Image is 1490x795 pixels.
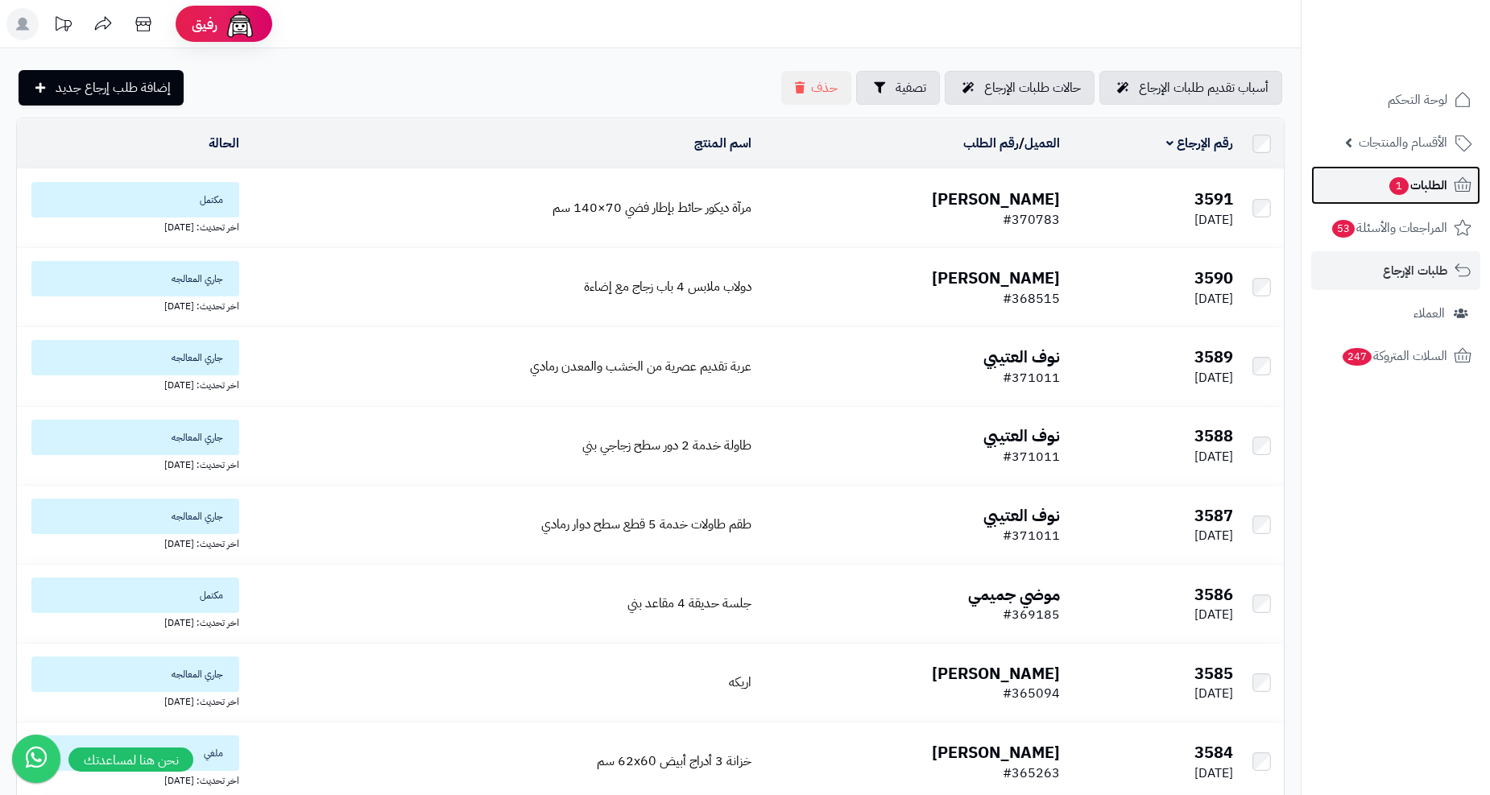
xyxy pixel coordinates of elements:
[1332,220,1355,238] span: 53
[694,134,751,153] a: اسم المنتج
[1194,289,1233,308] span: [DATE]
[1003,526,1060,545] span: #371011
[758,119,1066,168] td: /
[31,499,239,534] span: جاري المعالجه
[1343,348,1372,366] span: 247
[1024,134,1060,153] a: العميل
[23,771,239,788] div: اخر تحديث: [DATE]
[1099,71,1282,105] a: أسباب تقديم طلبات الإرجاع
[224,8,256,40] img: ai-face.png
[23,375,239,392] div: اخر تحديث: [DATE]
[1383,259,1447,282] span: طلبات الإرجاع
[932,266,1060,290] b: [PERSON_NAME]
[781,71,851,105] button: حذف
[1166,134,1233,153] a: رقم الإرجاع
[597,752,751,771] a: خزانة 3 أدراج أبيض ‎62x60 سم‏
[627,594,751,613] a: جلسة حديقة 4 مقاعد بني
[932,740,1060,764] b: [PERSON_NAME]
[23,296,239,313] div: اخر تحديث: [DATE]
[1194,345,1233,369] b: 3589
[23,692,239,709] div: اخر تحديث: [DATE]
[1311,337,1480,375] a: السلات المتروكة247
[1003,210,1060,230] span: #370783
[983,424,1060,448] b: نوف العتيبي
[1388,174,1447,197] span: الطلبات
[1413,302,1445,325] span: العملاء
[1194,368,1233,387] span: [DATE]
[1341,345,1447,367] span: السلات المتروكة
[530,357,751,376] a: عربة تقديم عصرية من الخشب والمعدن رمادي
[984,78,1081,97] span: حالات طلبات الإرجاع
[1359,131,1447,154] span: الأقسام والمنتجات
[1194,605,1233,624] span: [DATE]
[1311,209,1480,247] a: المراجعات والأسئلة53
[983,345,1060,369] b: نوف العتيبي
[1194,424,1233,448] b: 3588
[729,673,751,692] a: اريكه
[896,78,926,97] span: تصفية
[932,187,1060,211] b: [PERSON_NAME]
[983,503,1060,528] b: نوف العتيبي
[1194,503,1233,528] b: 3587
[1311,81,1480,119] a: لوحة التحكم
[1003,764,1060,783] span: #365263
[23,613,239,630] div: اخر تحديث: [DATE]
[31,182,239,217] span: مكتمل
[1003,289,1060,308] span: #368515
[963,134,1019,153] a: رقم الطلب
[968,582,1060,607] b: موضي جميمي
[1003,605,1060,624] span: #369185
[1311,251,1480,290] a: طلبات الإرجاع
[1194,740,1233,764] b: 3584
[31,656,239,692] span: جاري المعالجه
[1194,661,1233,685] b: 3585
[932,661,1060,685] b: [PERSON_NAME]
[1194,447,1233,466] span: [DATE]
[31,261,239,296] span: جاري المعالجه
[1311,294,1480,333] a: العملاء
[584,277,751,296] a: دولاب ملابس 4 باب زجاج مع إضاءة
[1194,764,1233,783] span: [DATE]
[582,436,751,455] a: طاولة خدمة 2 دور سطح زجاجي بني
[43,8,83,44] a: تحديثات المنصة
[31,578,239,613] span: مكتمل
[1003,447,1060,466] span: #371011
[856,71,940,105] button: تصفية
[1194,582,1233,607] b: 3586
[1194,187,1233,211] b: 3591
[31,340,239,375] span: جاري المعالجه
[1194,684,1233,703] span: [DATE]
[19,70,184,106] a: إضافة طلب إرجاع جديد
[1331,217,1447,239] span: المراجعات والأسئلة
[1388,89,1447,111] span: لوحة التحكم
[811,78,838,97] span: حذف
[1194,526,1233,545] span: [DATE]
[23,217,239,234] div: اخر تحديث: [DATE]
[1003,684,1060,703] span: #365094
[31,420,239,455] span: جاري المعالجه
[1003,368,1060,387] span: #371011
[1139,78,1269,97] span: أسباب تقديم طلبات الإرجاع
[56,78,171,97] span: إضافة طلب إرجاع جديد
[23,534,239,551] div: اخر تحديث: [DATE]
[209,134,239,153] a: الحالة
[31,735,239,771] span: ملغي
[1311,166,1480,205] a: الطلبات1
[1194,210,1233,230] span: [DATE]
[553,198,751,217] a: مرآة ديكور حائط بإطار فضي 70×140 سم
[541,515,751,534] a: طقم طاولات خدمة 5 قطع سطح دوار رمادي
[23,455,239,472] div: اخر تحديث: [DATE]
[1194,266,1233,290] b: 3590
[1389,177,1409,195] span: 1
[945,71,1095,105] a: حالات طلبات الإرجاع
[192,14,217,34] span: رفيق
